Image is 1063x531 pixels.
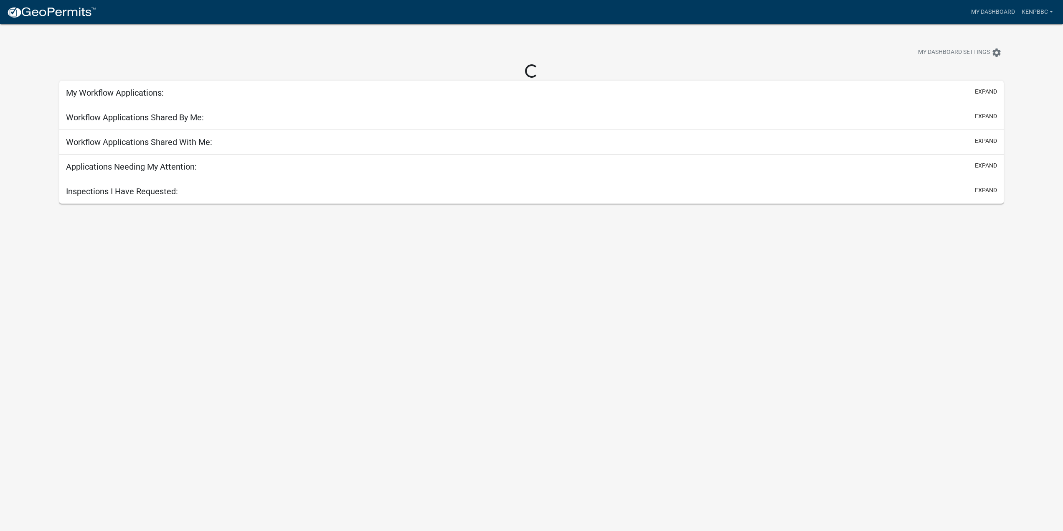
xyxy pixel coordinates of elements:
a: kenpbbc [1018,4,1056,20]
span: My Dashboard Settings [918,48,990,58]
button: expand [975,186,997,195]
h5: Inspections I Have Requested: [66,186,178,196]
button: expand [975,112,997,121]
h5: Applications Needing My Attention: [66,162,197,172]
button: expand [975,87,997,96]
button: expand [975,161,997,170]
h5: My Workflow Applications: [66,88,164,98]
button: expand [975,137,997,145]
i: settings [992,48,1002,58]
h5: Workflow Applications Shared By Me: [66,112,204,122]
button: My Dashboard Settingssettings [911,44,1008,61]
h5: Workflow Applications Shared With Me: [66,137,212,147]
a: My Dashboard [968,4,1018,20]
